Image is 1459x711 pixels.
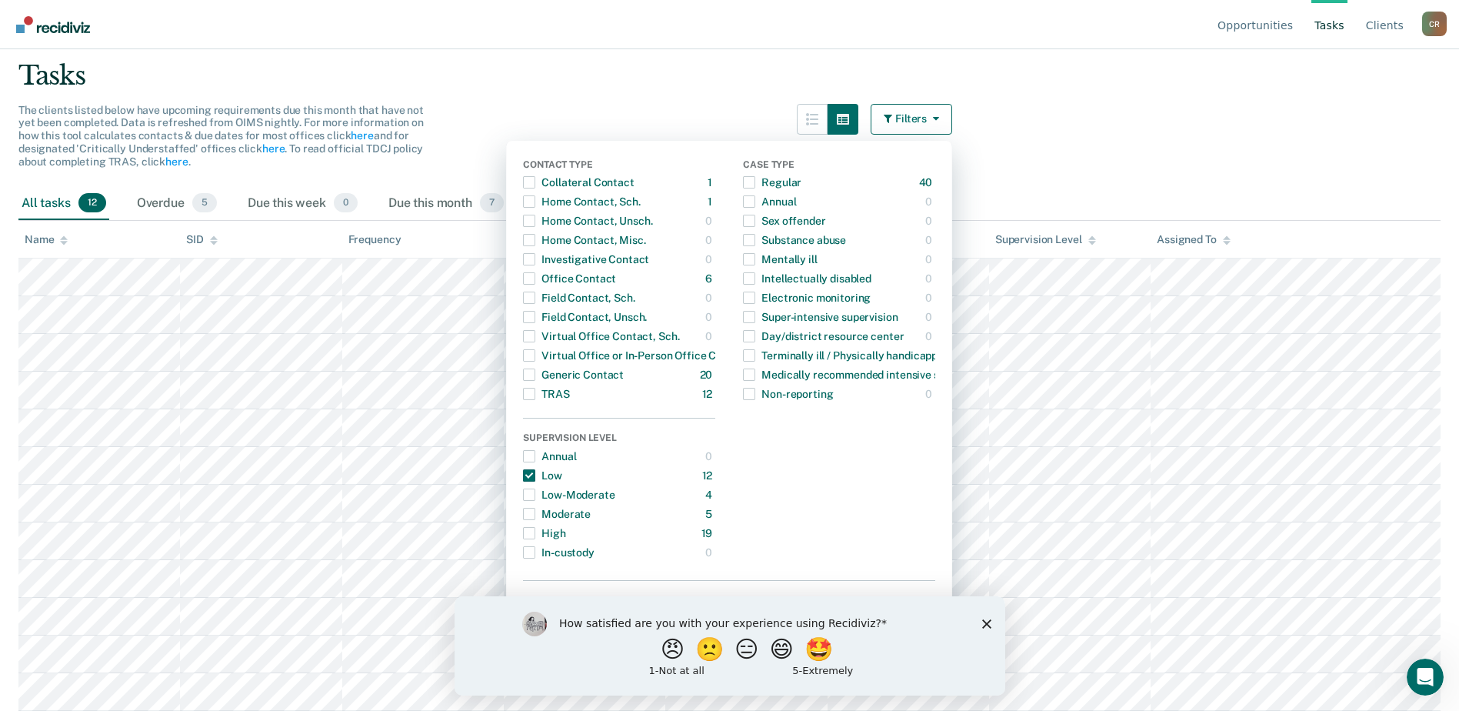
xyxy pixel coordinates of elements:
[455,596,1005,696] iframe: Survey by Kim from Recidiviz
[523,159,715,173] div: Contact Type
[186,233,218,246] div: SID
[705,247,715,272] div: 0
[1157,233,1230,246] div: Assigned To
[523,324,679,349] div: Virtual Office Contact, Sch.
[192,193,217,213] span: 5
[705,305,715,329] div: 0
[523,593,935,613] button: Select all filters
[925,228,935,252] div: 0
[18,60,1441,92] div: Tasks
[165,155,188,168] a: here
[1407,659,1444,696] iframe: Intercom live chat
[708,189,715,214] div: 1
[702,382,716,406] div: 12
[705,285,715,310] div: 0
[743,343,950,368] div: Terminally ill / Physically handicapped
[743,382,833,406] div: Non-reporting
[925,189,935,214] div: 0
[523,285,635,310] div: Field Contact, Sch.
[925,324,935,349] div: 0
[925,247,935,272] div: 0
[480,193,504,213] span: 7
[925,209,935,233] div: 0
[925,285,935,310] div: 0
[743,209,825,233] div: Sex offender
[523,444,576,469] div: Annual
[523,482,615,507] div: Low-Moderate
[134,187,220,221] div: Overdue5
[16,16,90,33] img: Recidiviz
[385,187,507,221] div: Due this month7
[705,228,715,252] div: 0
[334,193,358,213] span: 0
[708,170,715,195] div: 1
[523,521,565,546] div: High
[743,159,935,173] div: Case Type
[523,189,640,214] div: Home Contact, Sch.
[523,247,649,272] div: Investigative Contact
[743,247,817,272] div: Mentally ill
[743,285,871,310] div: Electronic monitoring
[743,266,871,291] div: Intellectually disabled
[523,463,562,488] div: Low
[523,266,616,291] div: Office Contact
[523,502,591,526] div: Moderate
[262,142,285,155] a: here
[701,521,716,546] div: 19
[506,141,952,632] div: Dropdown Menu
[523,362,624,387] div: Generic Contact
[705,209,715,233] div: 0
[523,305,647,329] div: Field Contact, Unsch.
[995,233,1096,246] div: Supervision Level
[523,540,595,565] div: In-custody
[743,189,796,214] div: Annual
[523,228,645,252] div: Home Contact, Misc.
[743,228,846,252] div: Substance abuse
[18,104,424,168] span: The clients listed below have upcoming requirements due this month that have not yet been complet...
[523,432,715,446] div: Supervision Level
[705,502,715,526] div: 5
[25,233,68,246] div: Name
[702,463,716,488] div: 12
[18,187,109,221] div: All tasks12
[523,382,569,406] div: TRAS
[919,170,936,195] div: 40
[705,266,715,291] div: 6
[925,266,935,291] div: 0
[700,362,716,387] div: 20
[1422,12,1447,36] button: Profile dropdown button
[705,444,715,469] div: 0
[743,324,904,349] div: Day/district resource center
[705,482,715,507] div: 4
[245,187,361,221] div: Due this week0
[743,362,990,387] div: Medically recommended intensive supervision
[925,305,935,329] div: 0
[925,382,935,406] div: 0
[523,209,652,233] div: Home Contact, Unsch.
[743,305,898,329] div: Super-intensive supervision
[523,343,749,368] div: Virtual Office or In-Person Office Contact
[348,233,401,246] div: Frequency
[705,324,715,349] div: 0
[1422,12,1447,36] div: C R
[743,170,801,195] div: Regular
[705,540,715,565] div: 0
[871,104,952,135] button: Filters
[78,193,106,213] span: 12
[523,170,634,195] div: Collateral Contact
[351,129,373,142] a: here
